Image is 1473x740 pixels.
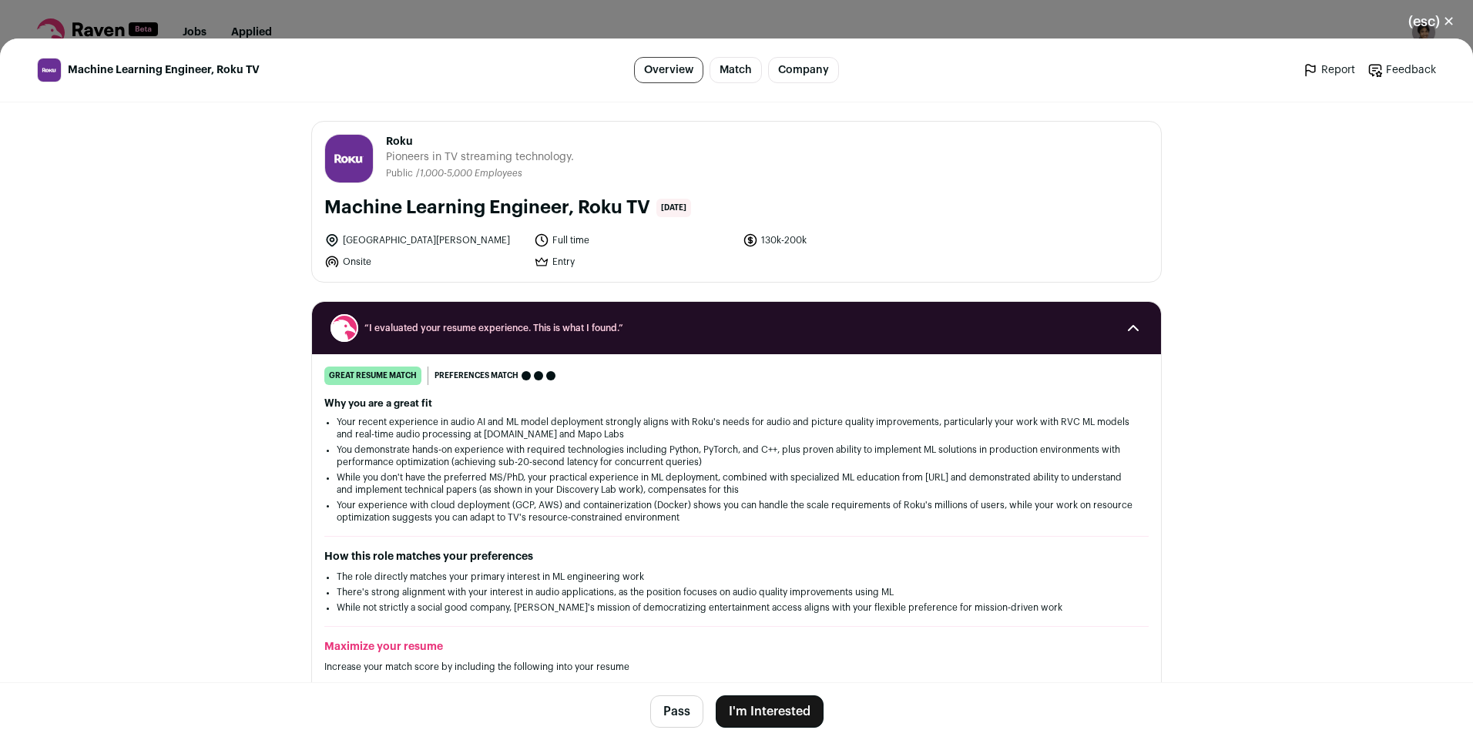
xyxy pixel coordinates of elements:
[743,233,943,248] li: 130k-200k
[324,233,525,248] li: [GEOGRAPHIC_DATA][PERSON_NAME]
[337,586,1136,598] li: There's strong alignment with your interest in audio applications, as the position focuses on aud...
[337,444,1136,468] li: You demonstrate hands-on experience with required technologies including Python, PyTorch, and C++...
[710,57,762,83] a: Match
[324,367,421,385] div: great resume match
[337,416,1136,440] li: Your recent experience in audio AI and ML model deployment strongly aligns with Roku's needs for ...
[386,134,574,149] span: Roku
[324,639,1149,655] h2: Maximize your resume
[38,59,61,82] img: 824a8be9836ad7d945684c192d3d42fcde24be66fba9af9ad953e3affec432c5.jpg
[324,196,650,220] h1: Machine Learning Engineer, Roku TV
[420,169,522,178] span: 1,000-5,000 Employees
[386,168,416,179] li: Public
[1367,62,1436,78] a: Feedback
[324,397,1149,410] h2: Why you are a great fit
[337,601,1136,614] li: While not strictly a social good company, [PERSON_NAME]'s mission of democratizing entertainment ...
[650,695,703,728] button: Pass
[435,368,518,383] span: Preferences match
[324,254,525,270] li: Onsite
[324,549,1149,564] h2: How this role matches your preferences
[68,62,260,78] span: Machine Learning Engineer, Roku TV
[416,168,522,179] li: /
[337,571,1136,583] li: The role directly matches your primary interest in ML engineering work
[634,57,703,83] a: Overview
[337,471,1136,496] li: While you don't have the preferred MS/PhD, your practical experience in ML deployment, combined w...
[656,199,691,217] span: [DATE]
[534,233,734,248] li: Full time
[768,57,839,83] a: Company
[1390,5,1473,39] button: Close modal
[386,149,574,165] span: Pioneers in TV streaming technology.
[534,254,734,270] li: Entry
[324,661,1149,673] p: Increase your match score by including the following into your resume
[325,135,373,182] img: 824a8be9836ad7d945684c192d3d42fcde24be66fba9af9ad953e3affec432c5.jpg
[364,322,1109,334] span: “I evaluated your resume experience. This is what I found.”
[337,499,1136,524] li: Your experience with cloud deployment (GCP, AWS) and containerization (Docker) shows you can hand...
[716,695,824,728] button: I'm Interested
[1303,62,1355,78] a: Report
